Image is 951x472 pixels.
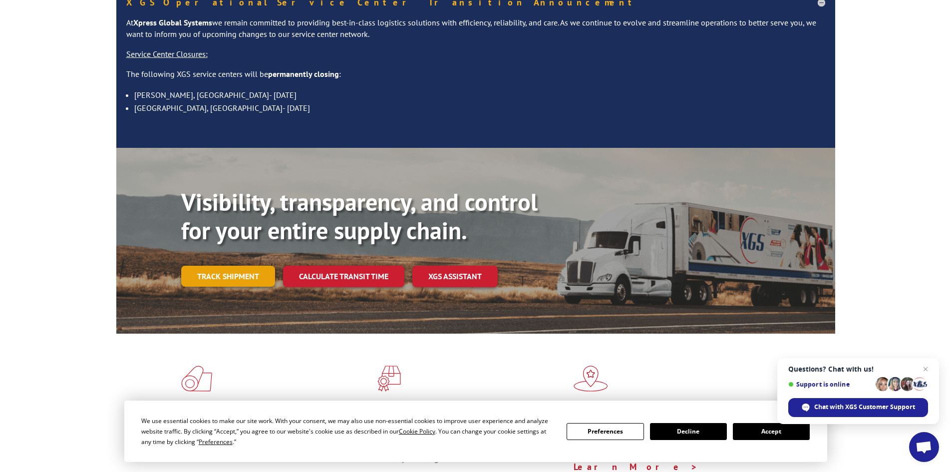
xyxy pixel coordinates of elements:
[134,88,825,101] li: [PERSON_NAME], [GEOGRAPHIC_DATA]- [DATE]
[377,400,566,429] h1: Specialized Freight Experts
[412,266,498,287] a: XGS ASSISTANT
[567,423,643,440] button: Preferences
[124,401,827,462] div: Cookie Consent Prompt
[377,366,401,392] img: xgs-icon-focused-on-flooring-red
[181,266,275,287] a: Track shipment
[733,423,810,440] button: Accept
[909,432,939,462] a: Open chat
[181,400,370,429] h1: Flooring Logistics Solutions
[141,416,555,447] div: We use essential cookies to make our site work. With your consent, we may also use non-essential ...
[283,266,404,287] a: Calculate transit time
[199,438,233,446] span: Preferences
[788,398,928,417] span: Chat with XGS Customer Support
[574,400,762,429] h1: Flagship Distribution Model
[814,403,915,412] span: Chat with XGS Customer Support
[788,381,872,388] span: Support is online
[574,366,608,392] img: xgs-icon-flagship-distribution-model-red
[181,366,212,392] img: xgs-icon-total-supply-chain-intelligence-red
[133,17,212,27] strong: Xpress Global Systems
[181,186,538,246] b: Visibility, transparency, and control for your entire supply chain.
[126,49,208,59] u: Service Center Closures:
[126,68,825,88] p: The following XGS service centers will be :
[134,101,825,114] li: [GEOGRAPHIC_DATA], [GEOGRAPHIC_DATA]- [DATE]
[268,69,339,79] strong: permanently closing
[126,17,825,49] p: At we remain committed to providing best-in-class logistics solutions with efficiency, reliabilit...
[788,365,928,373] span: Questions? Chat with us!
[399,427,435,436] span: Cookie Policy
[650,423,727,440] button: Decline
